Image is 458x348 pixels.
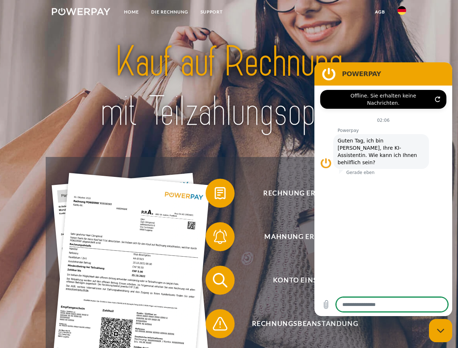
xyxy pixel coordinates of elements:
[216,309,394,338] span: Rechnungsbeanstandung
[211,315,229,333] img: qb_warning.svg
[369,5,391,18] a: agb
[211,228,229,246] img: qb_bell.svg
[206,179,394,208] button: Rechnung erhalten?
[69,35,389,139] img: title-powerpay_de.svg
[194,5,229,18] a: SUPPORT
[216,222,394,251] span: Mahnung erhalten?
[145,5,194,18] a: DIE RECHNUNG
[429,319,452,342] iframe: Schaltfläche zum Öffnen des Messaging-Fensters; Konversation läuft
[206,266,394,295] button: Konto einsehen
[206,222,394,251] button: Mahnung erhalten?
[211,271,229,289] img: qb_search.svg
[397,6,406,15] img: de
[314,62,452,316] iframe: Messaging-Fenster
[216,266,394,295] span: Konto einsehen
[206,309,394,338] button: Rechnungsbeanstandung
[216,179,394,208] span: Rechnung erhalten?
[52,8,110,15] img: logo-powerpay-white.svg
[118,5,145,18] a: Home
[211,184,229,202] img: qb_bill.svg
